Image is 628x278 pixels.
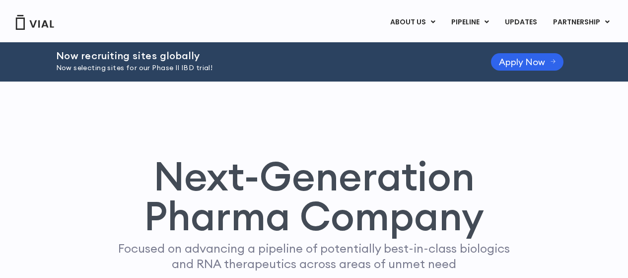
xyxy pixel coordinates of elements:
img: Vial Logo [15,15,55,30]
span: Apply Now [499,58,545,66]
a: Apply Now [491,53,564,71]
p: Focused on advancing a pipeline of potentially best-in-class biologics and RNA therapeutics acros... [114,241,514,272]
h2: Now recruiting sites globally [56,50,466,61]
a: PIPELINEMenu Toggle [443,14,496,31]
p: Now selecting sites for our Phase II IBD trial! [56,63,466,74]
a: PARTNERSHIPMenu Toggle [545,14,618,31]
a: ABOUT USMenu Toggle [382,14,443,31]
h1: Next-Generation Pharma Company [99,156,529,236]
a: UPDATES [497,14,545,31]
